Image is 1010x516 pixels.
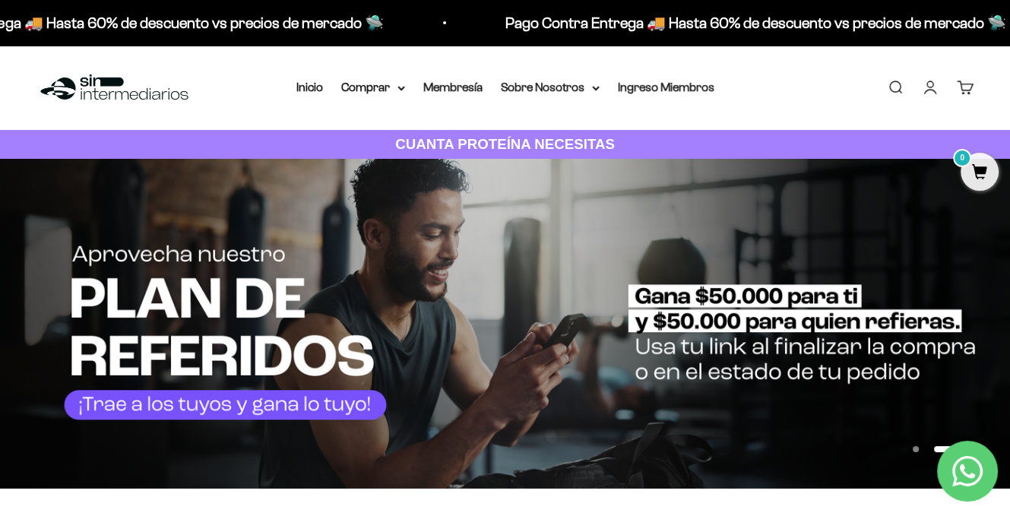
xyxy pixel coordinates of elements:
[341,78,405,97] summary: Comprar
[423,81,483,93] a: Membresía
[296,81,323,93] a: Inicio
[395,136,615,152] strong: CUANTA PROTEÍNA NECESITAS
[470,11,971,35] p: Pago Contra Entrega 🚚 Hasta 60% de descuento vs precios de mercado 🛸
[953,149,971,167] mark: 0
[618,81,714,93] a: Ingreso Miembros
[501,78,600,97] summary: Sobre Nosotros
[961,165,999,182] a: 0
